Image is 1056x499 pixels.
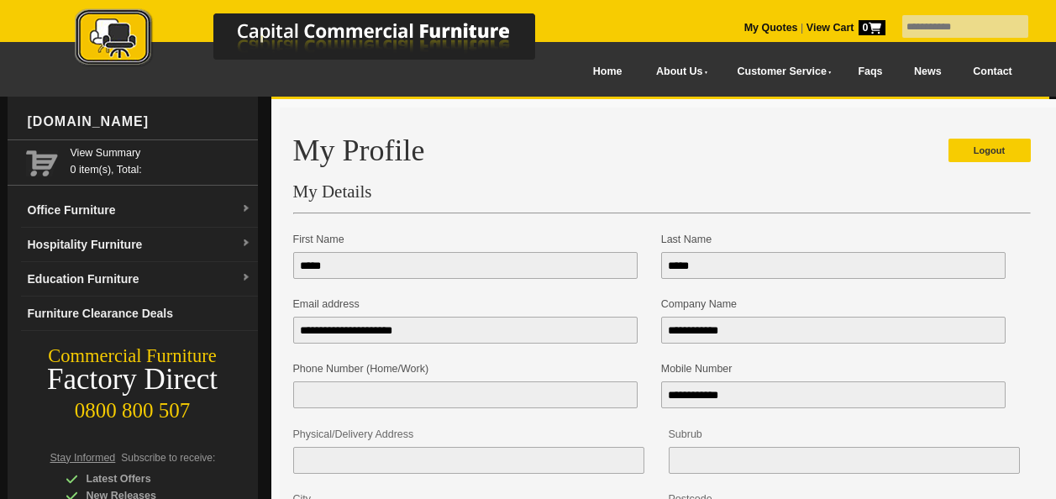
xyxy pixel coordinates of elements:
span: Subscribe to receive: [121,452,215,464]
img: dropdown [241,239,251,249]
p: Physical/Delivery Address [293,426,655,443]
a: View Summary [71,144,251,161]
span: 0 [859,20,885,35]
div: Commercial Furniture [8,344,258,368]
p: Subrub [669,426,1031,443]
a: Education Furnituredropdown [21,262,258,297]
a: Office Furnituredropdown [21,193,258,228]
img: Capital Commercial Furniture Logo [29,8,617,70]
div: Factory Direct [8,368,258,391]
a: Hospitality Furnituredropdown [21,228,258,262]
p: Phone Number (Home/Work) [293,360,648,377]
a: Logout [948,139,1031,162]
p: Email address [293,296,648,313]
p: Company Name [661,296,1016,313]
div: 0800 800 507 [8,391,258,423]
a: View Cart0 [803,22,885,34]
span: 0 item(s), Total: [71,144,251,176]
a: Contact [957,53,1027,91]
a: Customer Service [718,53,842,91]
span: Stay Informed [50,452,116,464]
p: Mobile Number [661,360,1016,377]
a: My Quotes [744,22,798,34]
div: Latest Offers [66,470,225,487]
div: [DOMAIN_NAME] [21,97,258,147]
img: dropdown [241,204,251,214]
img: dropdown [241,273,251,283]
a: Faqs [843,53,899,91]
a: News [898,53,957,91]
a: Capital Commercial Furniture Logo [29,8,617,75]
a: Furniture Clearance Deals [21,297,258,331]
p: First Name [293,231,648,248]
p: Last Name [661,231,1016,248]
strong: View Cart [806,22,885,34]
h1: My Profile [293,134,1031,166]
a: About Us [638,53,718,91]
h3: My Details [293,183,1031,200]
